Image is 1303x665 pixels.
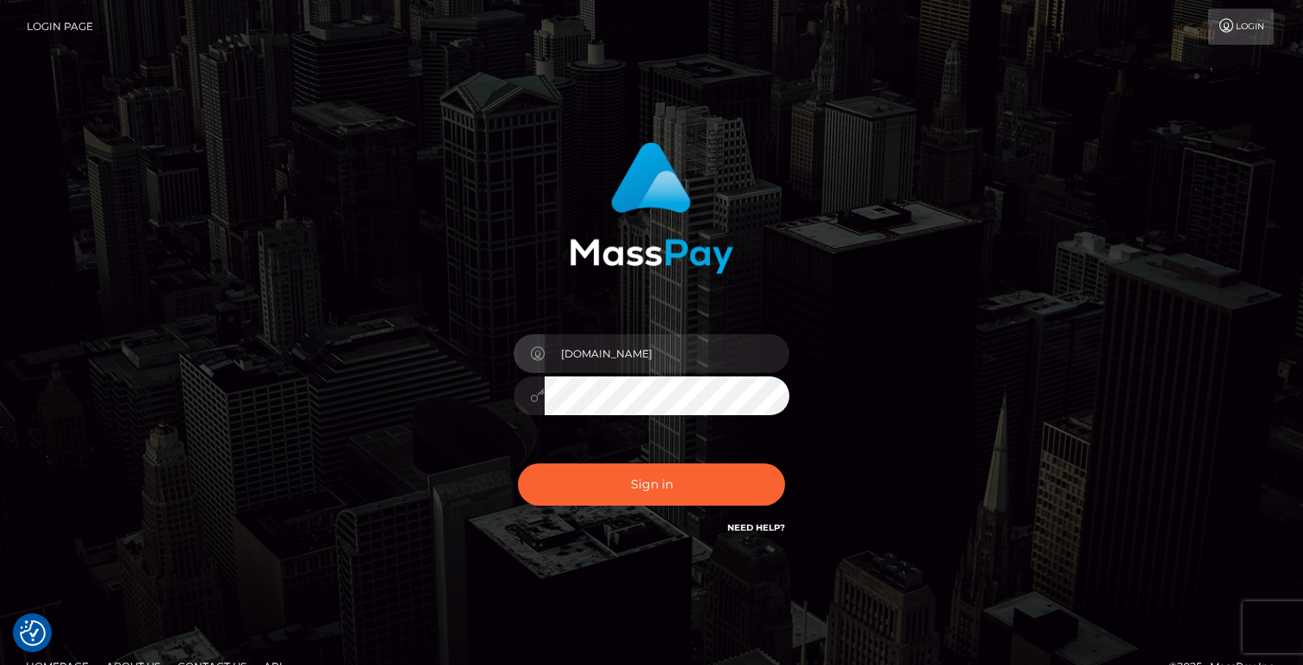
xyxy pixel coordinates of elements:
button: Sign in [518,463,785,506]
a: Login Page [27,9,93,45]
input: Username... [545,334,789,373]
button: Consent Preferences [20,620,46,646]
a: Need Help? [727,522,785,533]
a: Login [1208,9,1274,45]
img: Revisit consent button [20,620,46,646]
img: MassPay Login [570,142,733,274]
